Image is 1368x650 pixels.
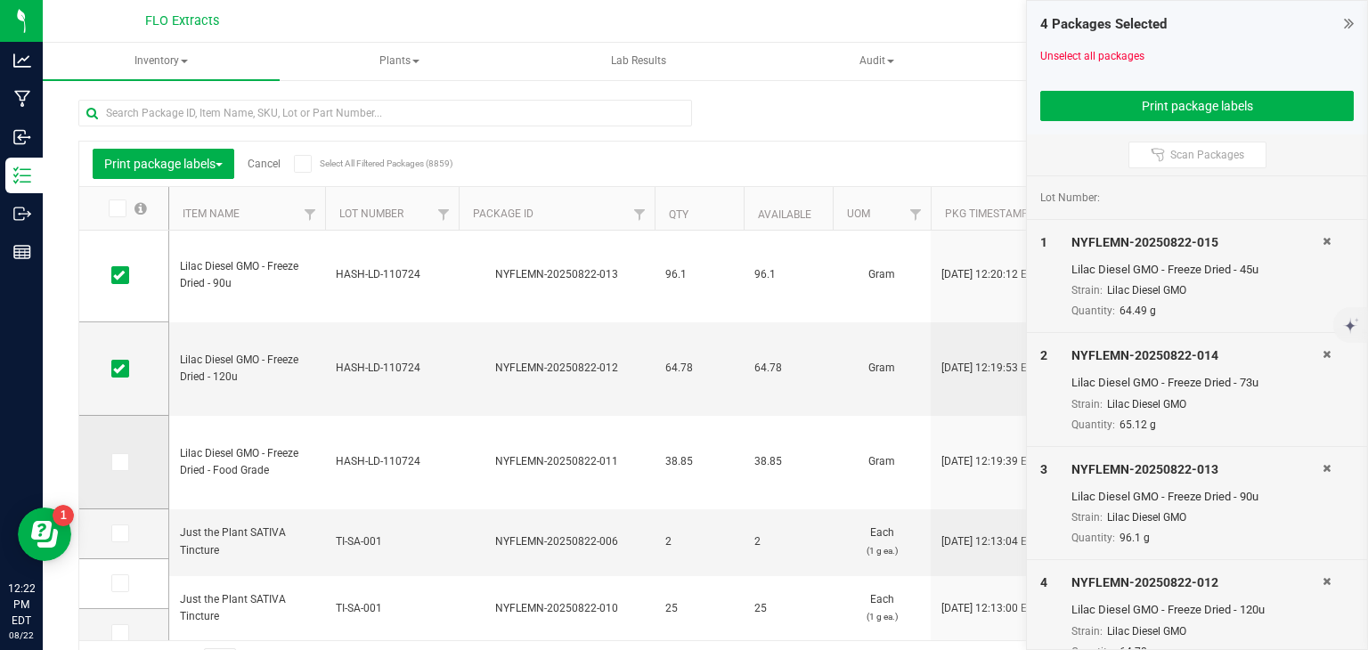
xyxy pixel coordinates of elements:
span: FLO Extracts [145,13,219,28]
span: Each [843,524,920,558]
span: 64.49 g [1120,305,1156,317]
a: Filter [625,199,655,230]
a: Inventory [43,43,280,80]
inline-svg: Inventory [13,167,31,184]
span: Print package labels [104,157,223,171]
span: Lilac Diesel GMO [1107,625,1186,638]
div: Lilac Diesel GMO - Freeze Dried - 45u [1071,261,1323,279]
p: 12:22 PM EDT [8,581,35,629]
p: 08/22 [8,629,35,642]
a: Package ID [473,207,533,220]
span: Just the Plant SATIVA Tincture [180,524,314,558]
span: 65.12 g [1120,418,1156,431]
span: Gram [843,360,920,377]
span: 2 [754,533,822,550]
div: NYFLEMN-20250822-006 [456,533,657,550]
div: NYFLEMN-20250822-012 [1071,573,1323,592]
span: 25 [754,600,822,617]
inline-svg: Outbound [13,205,31,223]
span: Lab Results [587,53,690,69]
span: 64.78 [754,360,822,377]
button: Print package labels [1040,91,1354,121]
span: [DATE] 12:13:00 EDT [941,600,1040,617]
a: Plants [281,43,518,80]
span: Select All Filtered Packages (8859) [320,158,409,168]
span: HASH-LD-110724 [336,266,448,283]
span: Quantity: [1071,418,1115,431]
span: Quantity: [1071,305,1115,317]
span: 96.1 g [1120,532,1150,544]
a: Qty [669,208,688,221]
a: Audit [758,43,995,80]
p: (1 g ea.) [843,608,920,625]
span: 96.1 [754,266,822,283]
span: Lilac Diesel GMO [1107,511,1186,524]
a: Inventory Counts [997,43,1234,80]
div: Lilac Diesel GMO - Freeze Dried - 90u [1071,488,1323,506]
span: 38.85 [665,453,733,470]
span: Just the Plant SATIVA Tincture [180,591,314,625]
span: Each [843,591,920,625]
span: [DATE] 12:19:53 EDT [941,360,1040,377]
span: 4 [1040,575,1047,589]
span: Lilac Diesel GMO - Freeze Dried - 120u [180,352,314,386]
span: 25 [665,600,733,617]
span: Scan Packages [1170,148,1244,162]
span: Audit [759,44,994,79]
span: 2 [1040,348,1047,362]
inline-svg: Analytics [13,52,31,69]
span: Strain: [1071,511,1103,524]
a: Filter [296,199,325,230]
span: Lilac Diesel GMO [1107,284,1186,297]
a: Available [758,208,811,221]
span: 2 [665,533,733,550]
input: Search Package ID, Item Name, SKU, Lot or Part Number... [78,100,692,126]
span: Lot Number: [1040,190,1100,206]
span: 96.1 [665,266,733,283]
span: Lilac Diesel GMO - Freeze Dried - 90u [180,258,314,292]
span: Quantity: [1071,532,1115,544]
button: Print package labels [93,149,234,179]
div: Lilac Diesel GMO - Freeze Dried - 73u [1071,374,1323,392]
span: [DATE] 12:20:12 EDT [941,266,1040,283]
a: Lab Results [520,43,757,80]
a: Pkg Timestamp [945,207,1049,220]
span: HASH-LD-110724 [336,360,448,377]
button: Scan Packages [1128,142,1266,168]
span: 38.85 [754,453,822,470]
span: 3 [1040,462,1047,476]
span: Lilac Diesel GMO - Freeze Dried - Food Grade [180,445,314,479]
span: TI-SA-001 [336,600,448,617]
span: Strain: [1071,625,1103,638]
div: NYFLEMN-20250822-012 [456,360,657,377]
span: [DATE] 12:13:04 EDT [941,533,1040,550]
iframe: Resource center unread badge [53,505,74,526]
a: Cancel [248,158,281,170]
span: Gram [843,453,920,470]
span: Strain: [1071,284,1103,297]
span: Gram [843,266,920,283]
span: Select all records on this page [134,202,147,215]
inline-svg: Reports [13,243,31,261]
inline-svg: Manufacturing [13,90,31,108]
iframe: Resource center [18,508,71,561]
span: HASH-LD-110724 [336,453,448,470]
div: NYFLEMN-20250822-013 [1071,460,1323,479]
div: NYFLEMN-20250822-014 [1071,346,1323,365]
span: 1 [1040,235,1047,249]
a: Filter [901,199,931,230]
a: Unselect all packages [1040,50,1144,62]
a: Filter [429,199,459,230]
span: Plants [282,44,517,79]
p: (1 g ea.) [843,542,920,559]
span: Strain: [1071,398,1103,410]
span: 64.78 [665,360,733,377]
a: Lot Number [339,207,403,220]
div: NYFLEMN-20250822-013 [456,266,657,283]
inline-svg: Inbound [13,128,31,146]
div: Lilac Diesel GMO - Freeze Dried - 120u [1071,601,1323,619]
a: Item Name [183,207,240,220]
span: TI-SA-001 [336,533,448,550]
